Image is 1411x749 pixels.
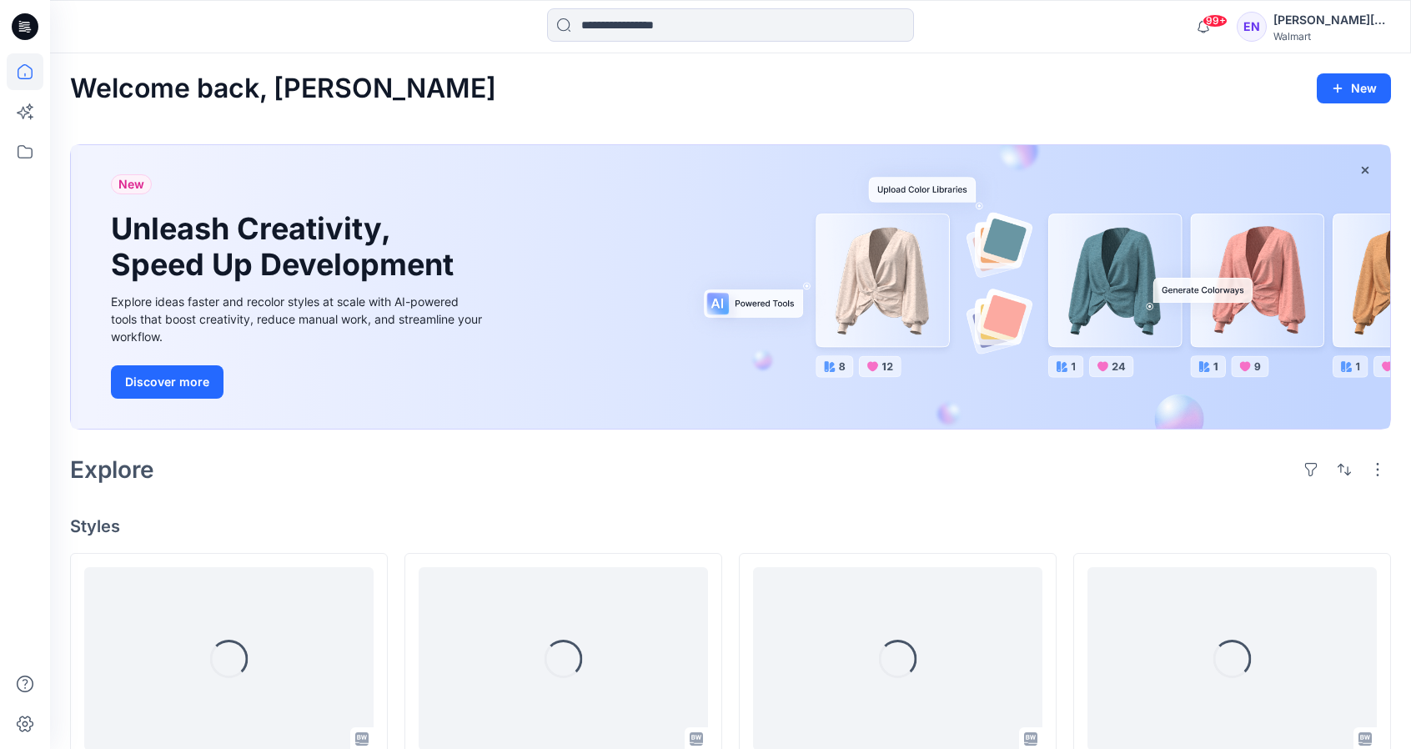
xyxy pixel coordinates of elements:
h2: Welcome back, [PERSON_NAME] [70,73,496,104]
h1: Unleash Creativity, Speed Up Development [111,211,461,283]
button: Discover more [111,365,223,399]
span: New [118,174,144,194]
span: 99+ [1203,14,1228,28]
div: [PERSON_NAME][DATE] [1273,10,1390,30]
h4: Styles [70,516,1391,536]
div: EN [1237,12,1267,42]
a: Discover more [111,365,486,399]
div: Walmart [1273,30,1390,43]
h2: Explore [70,456,154,483]
div: Explore ideas faster and recolor styles at scale with AI-powered tools that boost creativity, red... [111,293,486,345]
button: New [1317,73,1391,103]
